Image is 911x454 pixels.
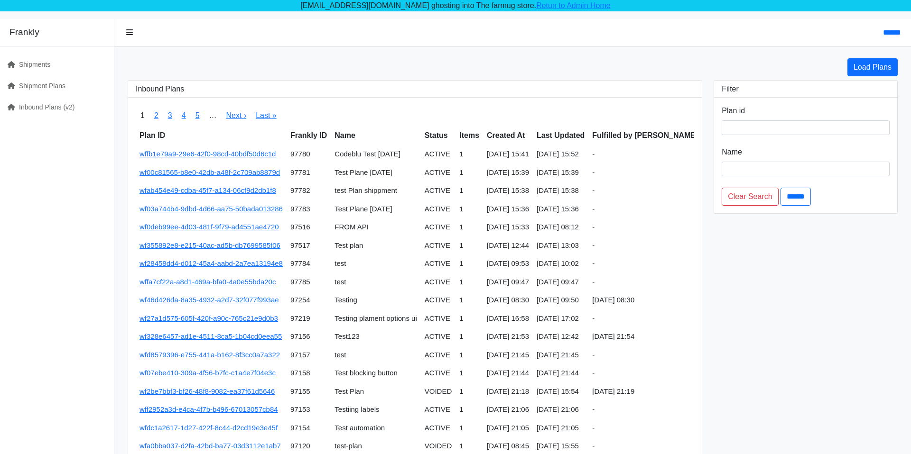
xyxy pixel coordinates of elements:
[483,236,533,255] td: [DATE] 12:44
[533,254,588,273] td: [DATE] 10:02
[421,419,456,437] td: ACTIVE
[331,218,420,236] td: FROM API
[205,105,222,126] span: …
[588,400,702,419] td: -
[533,182,588,200] td: [DATE] 15:38
[588,382,702,401] td: [DATE] 21:19
[722,105,745,117] label: Plan id
[421,346,456,364] td: ACTIVE
[421,327,456,346] td: ACTIVE
[139,424,278,432] a: wfdc1a2617-1d27-422f-8c44-d2cd19e3e45f
[287,273,331,291] td: 97785
[331,254,420,273] td: test
[483,419,533,437] td: [DATE] 21:05
[154,111,158,119] a: 2
[483,182,533,200] td: [DATE] 15:38
[287,145,331,163] td: 97780
[287,291,331,309] td: 97254
[533,419,588,437] td: [DATE] 21:05
[139,405,278,413] a: wff2952a3d-e4ca-4f7b-b496-67013057cb84
[287,182,331,200] td: 97782
[483,327,533,346] td: [DATE] 21:53
[455,145,483,163] td: 1
[287,419,331,437] td: 97154
[455,309,483,328] td: 1
[331,273,420,291] td: test
[287,382,331,401] td: 97155
[455,364,483,382] td: 1
[331,382,420,401] td: Test Plan
[455,218,483,236] td: 1
[483,364,533,382] td: [DATE] 21:44
[588,126,702,145] th: Fulfilled by [PERSON_NAME]
[421,218,456,236] td: ACTIVE
[533,126,588,145] th: Last Updated
[136,126,287,145] th: Plan ID
[588,346,702,364] td: -
[483,218,533,236] td: [DATE] 15:33
[331,163,420,182] td: Test Plane [DATE]
[483,126,533,145] th: Created At
[483,309,533,328] td: [DATE] 16:58
[139,442,281,450] a: wfa0bba037-d2fa-42bd-ba77-03d3112e1ab7
[139,205,283,213] a: wf03a744b4-9dbd-4d66-aa75-50bada013286
[455,273,483,291] td: 1
[588,182,702,200] td: -
[139,332,282,340] a: wf328e6457-ad1e-4511-8ca5-1b04cd0eea55
[421,364,456,382] td: ACTIVE
[421,382,456,401] td: VOIDED
[421,236,456,255] td: ACTIVE
[331,309,420,328] td: Testing plament options ui
[533,291,588,309] td: [DATE] 09:50
[421,163,456,182] td: ACTIVE
[139,186,276,194] a: wfab454e49-cdba-45f7-a134-06cf9d2db1f8
[331,145,420,163] td: Codeblu Test [DATE]
[421,273,456,291] td: ACTIVE
[331,346,420,364] td: test
[483,163,533,182] td: [DATE] 15:39
[287,200,331,218] td: 97783
[139,278,276,286] a: wffa7cf22a-a8d1-469a-bfa0-4a0e55bda20c
[455,382,483,401] td: 1
[483,273,533,291] td: [DATE] 09:47
[136,105,694,126] nav: pager
[533,364,588,382] td: [DATE] 21:44
[287,163,331,182] td: 97781
[139,314,278,322] a: wf27a1d575-605f-420f-a90c-765c21e9d0b3
[287,400,331,419] td: 97153
[139,168,280,176] a: wf00c81565-b8e0-42db-a48f-2c709ab8879d
[533,236,588,255] td: [DATE] 13:03
[331,364,420,382] td: Test blocking button
[533,218,588,236] td: [DATE] 08:12
[168,111,172,119] a: 3
[139,259,283,267] a: wf28458dd4-d012-45a4-aabd-2a7ea13194e8
[139,241,280,249] a: wf355892e8-e215-40ac-ad5b-db7699585f06
[421,254,456,273] td: ACTIVE
[533,200,588,218] td: [DATE] 15:36
[139,150,276,158] a: wffb1e79a9-29e6-42f0-98cd-40bdf50d6c1d
[455,291,483,309] td: 1
[455,200,483,218] td: 1
[287,218,331,236] td: 97516
[588,309,702,328] td: -
[195,111,200,119] a: 5
[455,327,483,346] td: 1
[455,182,483,200] td: 1
[287,309,331,328] td: 97219
[421,291,456,309] td: ACTIVE
[588,419,702,437] td: -
[182,111,186,119] a: 4
[588,273,702,291] td: -
[533,273,588,291] td: [DATE] 09:47
[455,400,483,419] td: 1
[139,369,276,377] a: wf07ebe410-309a-4f56-b7fc-c1a4e7f04e3c
[455,126,483,145] th: Items
[455,346,483,364] td: 1
[483,254,533,273] td: [DATE] 09:53
[483,200,533,218] td: [DATE] 15:36
[483,346,533,364] td: [DATE] 21:45
[483,382,533,401] td: [DATE] 21:18
[287,346,331,364] td: 97157
[331,419,420,437] td: Test automation
[136,105,149,126] span: 1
